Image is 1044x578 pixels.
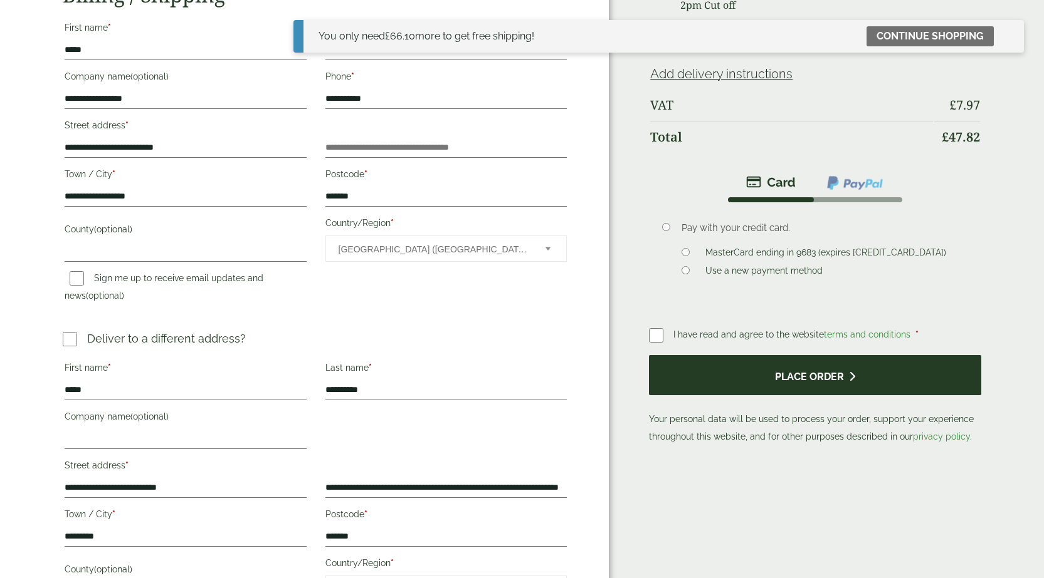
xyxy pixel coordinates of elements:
abbr: required [125,120,129,130]
div: You only need more to get free shipping! [319,29,534,44]
p: Your personal data will be used to process your order, support your experience throughout this we... [649,355,981,446]
th: Total [650,121,933,152]
bdi: 47.82 [942,128,980,145]
label: Postcode [325,165,567,187]
span: £ [949,96,956,113]
label: First name [65,359,307,380]
p: Deliver to a different address? [87,330,246,347]
abbr: required [108,23,111,33]
span: I have read and agree to the website [673,329,913,339]
span: 66.10 [385,30,415,42]
label: Phone [325,68,567,89]
label: Last name [325,19,567,40]
label: Town / City [65,165,307,187]
p: Pay with your credit card. [682,221,962,235]
abbr: required [112,169,115,179]
abbr: required [391,218,394,228]
label: Company name [65,68,307,89]
label: Sign me up to receive email updates and news [65,273,263,304]
abbr: required [351,71,354,81]
abbr: required [369,363,372,373]
abbr: required [391,558,394,568]
span: (optional) [94,564,132,574]
a: privacy policy [913,431,970,441]
abbr: required [364,169,367,179]
a: terms and conditions [824,329,910,339]
span: £ [385,30,390,42]
a: Add delivery instructions [650,66,793,81]
label: Country/Region [325,214,567,235]
label: Street address [65,116,307,138]
img: ppcp-gateway.png [826,175,884,191]
abbr: required [112,509,115,519]
abbr: required [915,329,919,339]
label: Use a new payment method [700,266,828,279]
input: Sign me up to receive email updates and news(optional) [70,271,84,286]
label: Town / City [65,505,307,527]
a: Continue shopping [867,26,994,46]
span: (optional) [130,71,169,81]
label: Street address [65,457,307,478]
button: Place order [649,355,981,396]
abbr: required [364,509,367,519]
span: (optional) [130,411,169,421]
th: VAT [650,90,933,120]
abbr: required [125,460,129,470]
label: County [65,220,307,242]
span: Country/Region [325,235,567,262]
label: Company name [65,408,307,429]
label: MasterCard ending in 9683 (expires [CREDIT_CARD_DATA]) [700,247,951,261]
label: Country/Region [325,554,567,575]
label: First name [65,19,307,40]
span: (optional) [94,224,132,234]
label: Last name [325,359,567,380]
bdi: 7.97 [949,96,980,113]
label: Postcode [325,505,567,527]
span: (optional) [86,291,124,301]
span: £ [942,128,949,145]
span: United Kingdom (UK) [339,236,529,262]
abbr: required [108,363,111,373]
img: stripe.png [746,175,796,190]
